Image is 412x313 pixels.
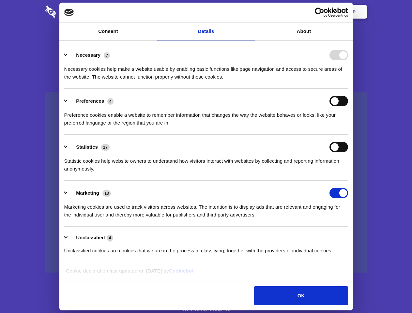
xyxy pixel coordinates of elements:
label: Marketing [76,190,99,196]
div: Cookie declaration last updated on [DATE] by [61,267,351,280]
button: OK [254,286,348,305]
a: Details [157,22,255,40]
h4: Auto-redaction of sensitive data, encrypted data sharing and self-destructing private chats. Shar... [45,59,367,81]
label: Preferences [76,98,104,104]
label: Statistics [76,144,98,150]
div: Preference cookies enable a website to remember information that changes the way the website beha... [64,106,348,127]
a: About [255,22,353,40]
h1: Eliminate Slack Data Loss. [45,29,367,53]
div: Statistic cookies help website owners to understand how visitors interact with websites by collec... [64,152,348,173]
div: Necessary cookies help make a website usable by enabling basic functions like page navigation and... [64,60,348,81]
span: 13 [102,190,111,197]
a: Login [296,2,324,22]
a: Cookiebot [169,268,194,274]
div: Marketing cookies are used to track visitors across websites. The intention is to display ads tha... [64,198,348,219]
button: Statistics (17) [64,142,114,152]
button: Preferences (4) [64,96,118,106]
a: Pricing [191,2,220,22]
span: 7 [104,52,110,59]
img: logo-wordmark-white-trans-d4663122ce5f474addd5e946df7df03e33cb6a1c49d2221995e7729f52c070b2.svg [45,6,101,18]
iframe: Drift Widget Chat Controller [379,280,404,305]
label: Necessary [76,52,100,58]
span: 17 [101,144,110,151]
button: Unclassified (4) [64,234,117,242]
button: Necessary (7) [64,50,114,60]
img: logo [64,9,74,16]
span: 4 [107,98,114,105]
button: Marketing (13) [64,188,115,198]
a: Contact [265,2,295,22]
a: Consent [59,22,157,40]
div: Unclassified cookies are cookies that we are in the process of classifying, together with the pro... [64,242,348,255]
a: Wistia video thumbnail [45,92,367,273]
a: Usercentrics Cookiebot - opens in a new window [291,7,348,17]
span: 4 [107,235,113,241]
